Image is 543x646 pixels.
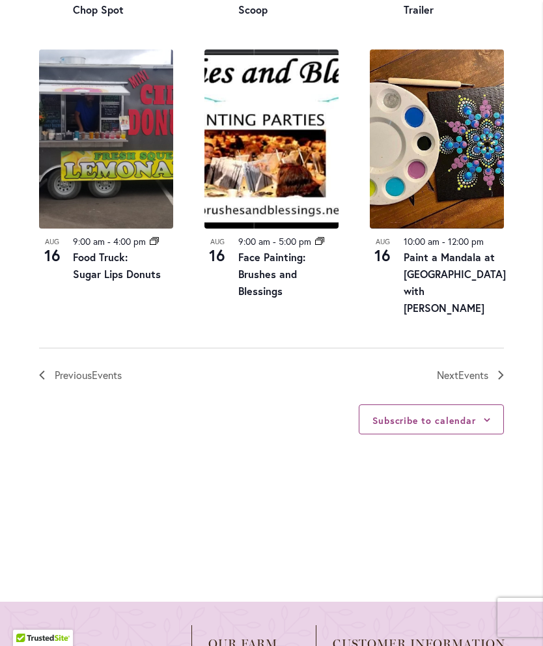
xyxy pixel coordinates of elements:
span: - [273,235,276,247]
time: 4:00 pm [113,235,146,247]
span: Events [458,368,488,382]
span: - [107,235,111,247]
a: Previous Events [39,367,122,384]
span: Previous [55,367,122,384]
span: 16 [39,244,65,266]
time: 9:00 am [73,235,105,247]
a: Paint a Mandala at [GEOGRAPHIC_DATA] with [PERSON_NAME] [404,250,506,315]
span: - [442,235,445,247]
img: Food Truck: Sugar Lips Apple Cider Donuts [39,49,173,229]
span: Aug [39,236,65,247]
a: Food Truck: Sugar Lips Donuts [73,250,161,281]
time: 5:00 pm [279,235,311,247]
a: Face Painting: Brushes and Blessings [238,250,305,298]
time: 10:00 am [404,235,439,247]
span: 16 [204,244,230,266]
span: Aug [370,236,396,247]
img: ba3d5356ef0f62127198c2f819fd5a4f [370,49,504,229]
button: Subscribe to calendar [372,414,476,427]
a: Next Events [437,367,504,384]
time: 9:00 am [238,235,270,247]
span: Events [92,368,122,382]
span: Aug [204,236,230,247]
time: 12:00 pm [448,235,484,247]
span: 16 [370,244,396,266]
img: Brushes and Blessings – Face Painting [204,49,339,229]
span: Next [437,367,488,384]
iframe: Launch Accessibility Center [10,600,46,636]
